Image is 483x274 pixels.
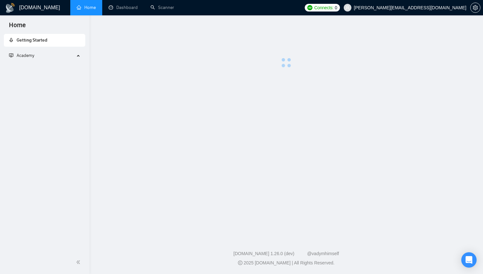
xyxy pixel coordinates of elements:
span: Getting Started [17,37,47,43]
a: homeHome [77,5,96,10]
li: Getting Started [4,34,85,47]
a: [DOMAIN_NAME] 1.26.0 (dev) [234,251,295,256]
div: 2025 [DOMAIN_NAME] | All Rights Reserved. [95,260,478,266]
span: 0 [335,4,337,11]
a: dashboardDashboard [109,5,138,10]
span: copyright [238,261,242,265]
div: Open Intercom Messenger [461,252,477,268]
span: Academy [9,53,34,58]
a: @vadymhimself [307,251,339,256]
img: logo [5,3,15,13]
span: Connects: [314,4,333,11]
span: Academy [17,53,34,58]
a: setting [470,5,480,10]
span: Home [4,20,31,34]
span: fund-projection-screen [9,53,13,58]
span: user [345,5,350,10]
img: upwork-logo.png [307,5,312,10]
span: rocket [9,38,13,42]
a: searchScanner [150,5,174,10]
span: double-left [76,259,82,265]
button: setting [470,3,480,13]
